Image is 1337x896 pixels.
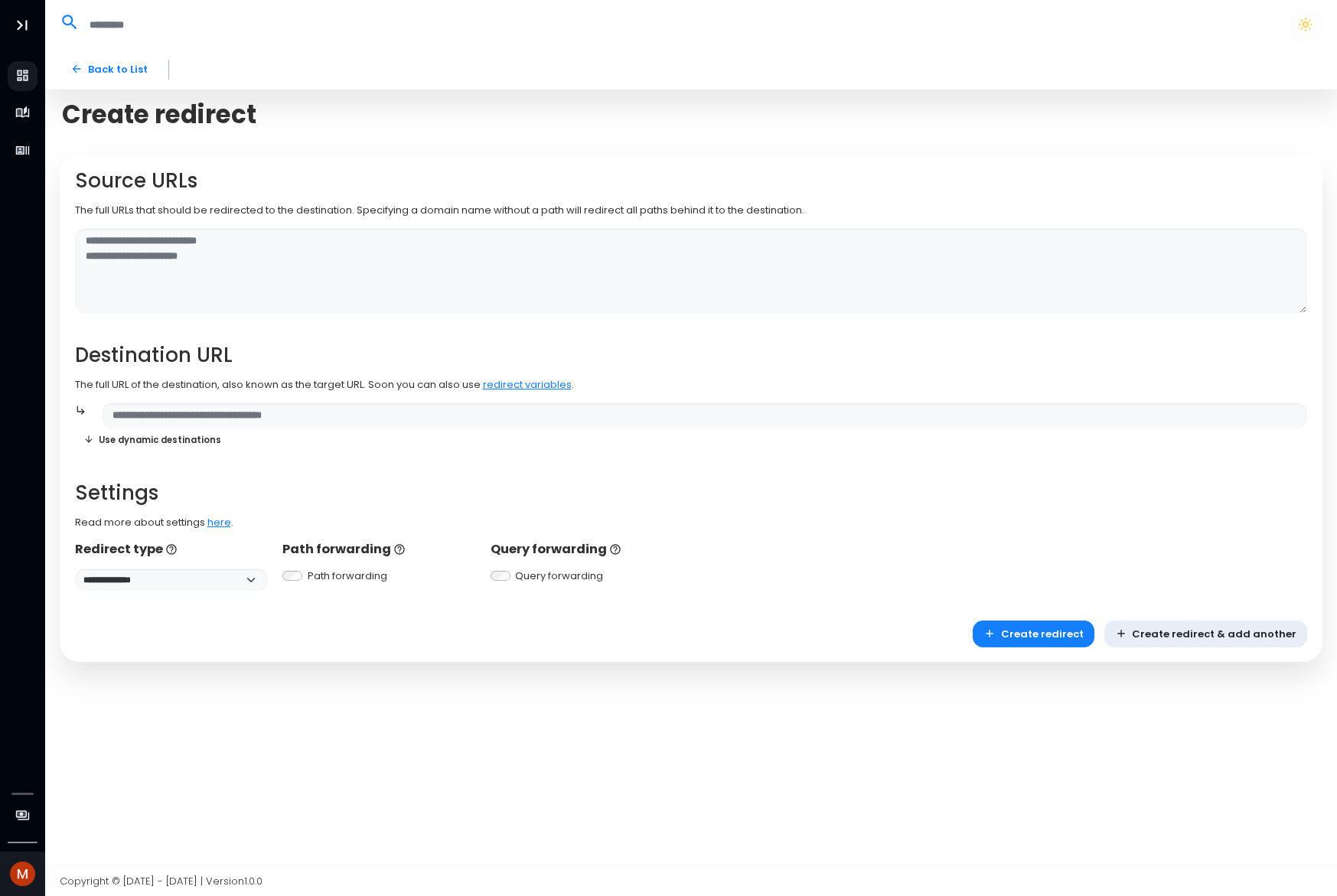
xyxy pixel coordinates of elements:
[282,540,475,559] p: Path forwarding
[483,377,572,392] a: redirect variables
[62,99,256,129] span: Create redirect
[515,569,603,584] label: Query forwarding
[60,56,158,83] a: Back to List
[60,874,263,888] span: Copyright © [DATE] - [DATE] | Version 1.0.0
[207,515,231,529] a: here
[491,540,683,559] p: Query forwarding
[75,203,1308,218] p: The full URLs that should be redirected to the destination. Specifying a domain name without a pa...
[75,344,1308,367] h2: Destination URL
[8,11,37,40] button: Toggle Aside
[973,621,1094,647] button: Create redirect
[75,481,1308,505] h2: Settings
[75,377,1308,393] p: The full URL of the destination, also known as the target URL. Soon you can also use .
[75,515,1308,530] p: Read more about settings .
[1104,621,1308,647] button: Create redirect & add another
[308,569,387,584] label: Path forwarding
[75,428,230,451] button: Use dynamic destinations
[75,169,1308,193] h2: Source URLs
[10,862,35,887] img: Avatar
[75,540,268,559] p: Redirect type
